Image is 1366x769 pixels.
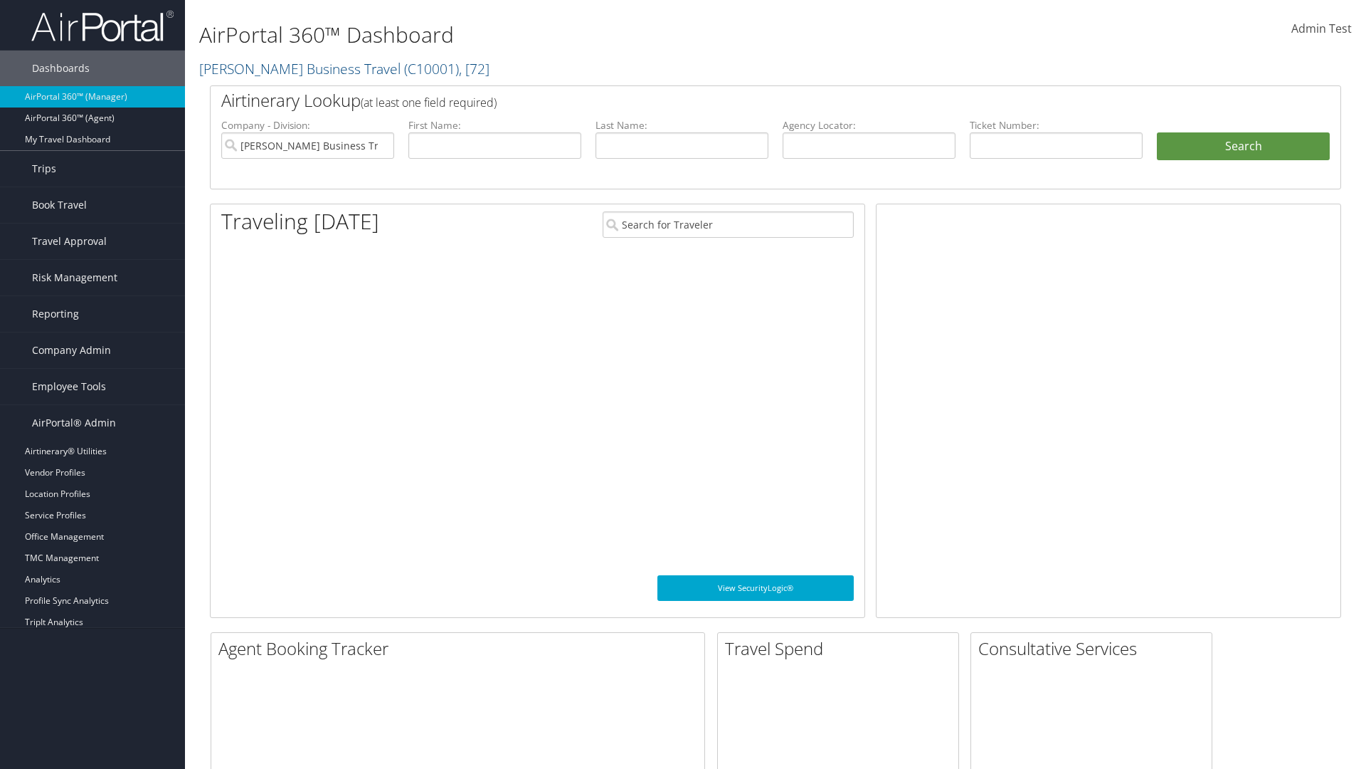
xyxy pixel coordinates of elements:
span: Dashboards [32,51,90,86]
span: Travel Approval [32,224,107,259]
span: Book Travel [32,187,87,223]
button: Search [1157,132,1330,161]
span: AirPortal® Admin [32,405,116,441]
span: Admin Test [1291,21,1352,36]
a: View SecurityLogic® [657,575,854,601]
input: Search for Traveler [603,211,854,238]
span: Employee Tools [32,369,106,404]
span: Company Admin [32,333,111,368]
img: airportal-logo.png [31,9,174,43]
label: Company - Division: [221,118,394,132]
a: [PERSON_NAME] Business Travel [199,59,489,78]
h2: Consultative Services [978,637,1212,661]
span: , [ 72 ] [459,59,489,78]
label: Agency Locator: [783,118,955,132]
span: Reporting [32,296,79,332]
label: Last Name: [595,118,768,132]
h1: Traveling [DATE] [221,206,379,236]
a: Admin Test [1291,7,1352,51]
span: Trips [32,151,56,187]
label: First Name: [408,118,581,132]
h2: Airtinerary Lookup [221,88,1236,113]
label: Ticket Number: [970,118,1143,132]
span: Risk Management [32,260,117,295]
h2: Travel Spend [725,637,958,661]
h1: AirPortal 360™ Dashboard [199,20,968,50]
span: ( C10001 ) [404,59,459,78]
h2: Agent Booking Tracker [218,637,704,661]
span: (at least one field required) [361,95,497,110]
